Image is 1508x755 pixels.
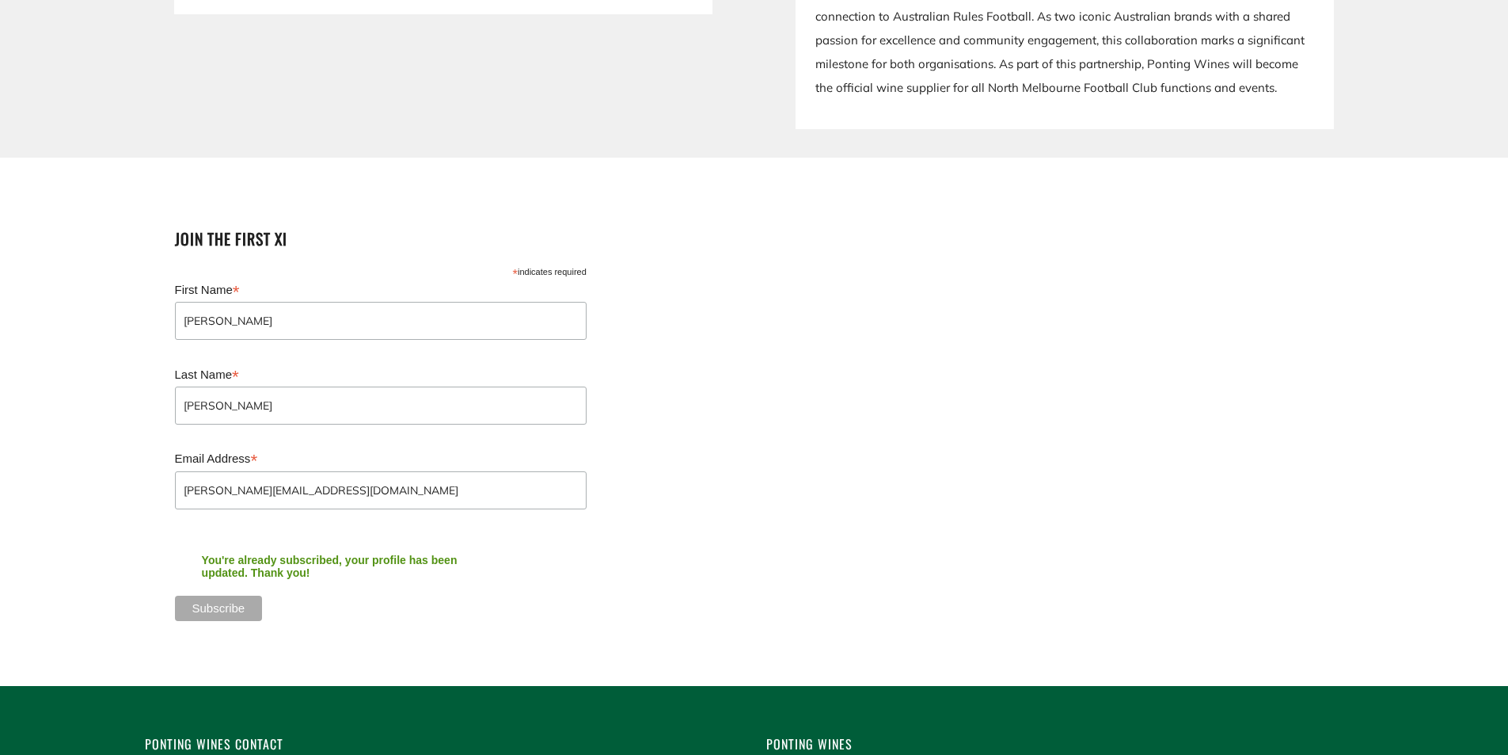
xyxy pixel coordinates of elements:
[175,363,587,385] label: Last Name
[175,596,263,621] input: Subscribe
[175,263,587,278] div: indicates required
[175,278,587,300] label: First Name
[766,734,1364,755] h4: Ponting Wines
[202,543,502,585] div: You're already subscribed, your profile has been updated. Thank you!
[175,227,604,251] h2: Join the first XI
[145,734,743,755] h4: Ponting Wines Contact
[175,447,587,469] label: Email Address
